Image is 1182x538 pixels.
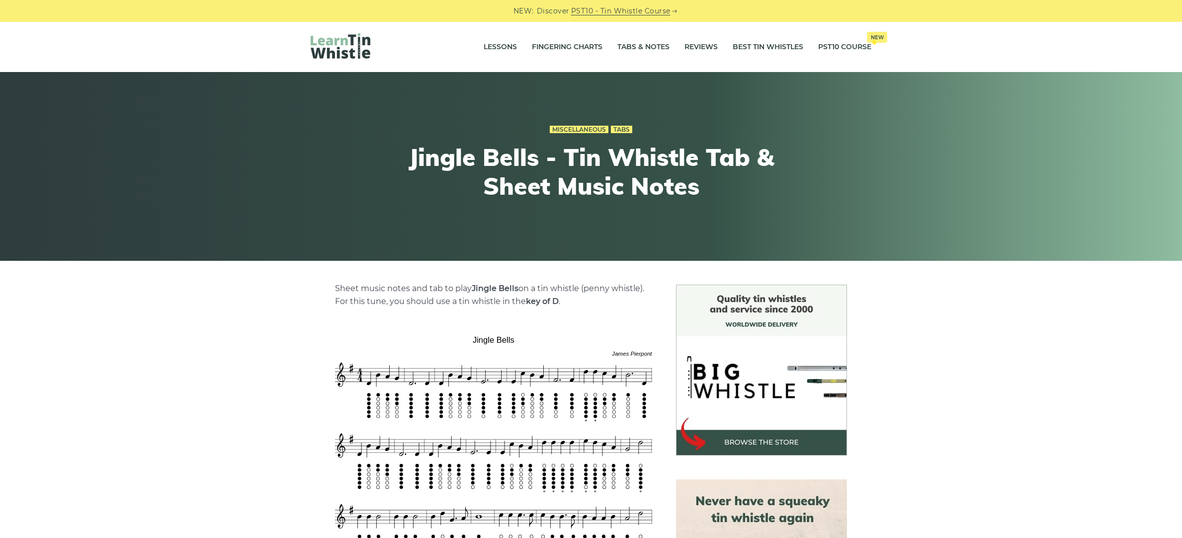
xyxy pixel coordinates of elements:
[311,33,370,59] img: LearnTinWhistle.com
[611,126,632,134] a: Tabs
[408,143,774,200] h1: Jingle Bells - Tin Whistle Tab & Sheet Music Notes
[818,35,871,60] a: PST10 CourseNew
[550,126,608,134] a: Miscellaneous
[335,282,652,308] p: Sheet music notes and tab to play on a tin whistle (penny whistle). For this tune, you should use...
[532,35,602,60] a: Fingering Charts
[676,285,847,456] img: BigWhistle Tin Whistle Store
[617,35,670,60] a: Tabs & Notes
[867,32,887,43] span: New
[484,35,517,60] a: Lessons
[472,284,518,293] strong: Jingle Bells
[526,297,559,306] strong: key of D
[733,35,803,60] a: Best Tin Whistles
[684,35,718,60] a: Reviews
